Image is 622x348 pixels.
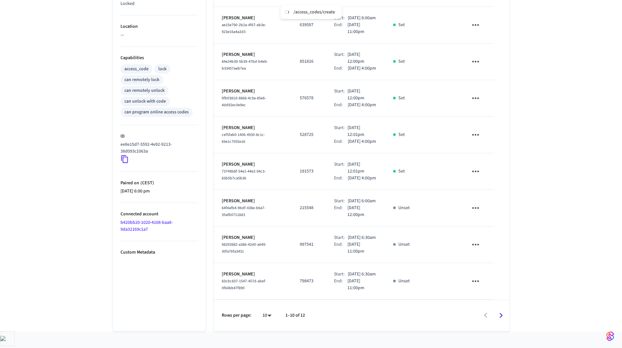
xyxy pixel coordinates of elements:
div: Start: [334,15,348,22]
div: access_code [124,66,149,73]
p: Set [398,131,405,138]
p: 528725 [300,131,318,138]
p: 215548 [300,205,318,211]
div: can unlock with code [124,98,166,105]
div: End: [334,205,347,218]
span: 98293982-a386-42d0-a649-30fa76fa3431 [222,242,266,254]
p: [DATE] 4:00pm [348,175,376,182]
p: Locked [120,0,198,7]
div: Start: [334,271,348,278]
div: End: [334,278,347,291]
p: [DATE] 6:00 pm [120,188,198,195]
p: [DATE] 4:00pm [348,102,376,108]
p: Set [398,22,405,28]
p: [PERSON_NAME] [222,88,284,95]
p: [PERSON_NAME] [222,271,284,278]
p: [DATE] 6:30am [348,271,376,278]
p: 1–10 of 12 [285,312,305,319]
div: Start: [334,51,347,65]
a: b420bb20-1020-4108-baa8-9da32169c1a7 [120,219,173,233]
div: 10 [259,311,275,320]
p: [DATE] 11:00pm [347,22,377,35]
p: [DATE] 4:00pm [348,138,376,145]
p: 639587 [300,22,318,28]
span: 83cbc837-1547-457d-abef-0f64bb47f890 [222,278,266,291]
div: End: [334,241,347,255]
p: [DATE] 6:30am [348,234,376,241]
p: [PERSON_NAME] [222,161,284,168]
p: Paired on [120,180,198,187]
p: Location [120,23,198,30]
p: Unset [398,205,410,211]
p: Unset [398,241,410,248]
div: Start: [334,124,347,138]
div: Start: [334,198,348,205]
div: lock [158,66,167,73]
p: 191573 [300,168,318,175]
p: [DATE] 11:00pm [347,241,377,255]
p: [PERSON_NAME] [222,234,284,241]
p: Set [398,58,405,65]
div: /access_codes/create [294,9,335,15]
p: Rows per page: [222,312,251,319]
p: [DATE] 12:00pm [347,51,377,65]
p: 798473 [300,278,318,285]
img: SeamLogoGradient.69752ec5.svg [606,331,614,341]
p: [DATE] 6:00am [348,198,376,205]
span: 9fb0381d-8868-4c9a-85e6-4dd92ec0e9ec [222,95,266,108]
span: 73749b8f-54e1-44e2-94c3-83b5b7ca5b36 [222,169,266,181]
div: End: [334,138,348,145]
p: [DATE] 8:00am [348,15,376,22]
p: 851816 [300,58,318,65]
p: [PERSON_NAME] [222,198,284,205]
div: End: [334,102,348,108]
p: Custom Metadata [120,249,198,256]
div: can remotely unlock [124,87,165,94]
div: can program online access codes [124,109,189,116]
p: Set [398,95,405,102]
span: ae15e790-2b2a-4f67-ab3e-923e16a4a2d3 [222,22,266,35]
p: — [120,32,198,39]
p: [PERSON_NAME] [222,51,284,58]
span: ( CEST ) [139,180,154,186]
p: [DATE] 12:01pm [347,161,377,175]
div: End: [334,175,348,182]
div: End: [334,22,347,35]
span: 64f4afb4-9bdf-438e-b6a7-35afb07118d2 [222,205,265,218]
p: Unset [398,278,410,285]
p: [DATE] 12:01pm [347,124,377,138]
p: Set [398,168,405,175]
p: Connected account [120,211,198,218]
p: 997541 [300,241,318,248]
p: [DATE] 12:00pm [347,205,377,218]
div: Start: [334,161,347,175]
div: Start: [334,88,347,102]
p: Capabilities [120,55,198,61]
div: End: [334,65,348,72]
p: 576578 [300,95,318,102]
p: [DATE] 11:00pm [347,278,377,291]
button: Go to next page [493,308,509,323]
p: [PERSON_NAME] [222,15,284,22]
p: [PERSON_NAME] [222,124,284,131]
div: can remotely lock [124,76,159,83]
p: [DATE] 4:00pm [348,65,376,72]
p: [DATE] 12:00pm [347,88,377,102]
p: ee8e15d7-5592-4e92-9213-38d093c1063a [120,141,196,155]
p: ID [120,133,198,140]
span: 84e24b39-5b39-47bd-b4eb-b33457aeb7ea [222,59,268,71]
span: cef5fab0-1406-4930-8c1c-69e1c7055e16 [222,132,265,144]
div: Start: [334,234,348,241]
